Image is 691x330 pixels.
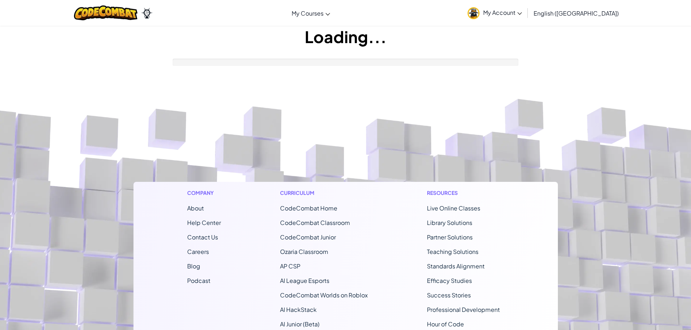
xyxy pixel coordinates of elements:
span: CodeCombat Home [280,204,337,212]
a: Library Solutions [427,219,472,226]
a: AP CSP [280,262,300,270]
a: Efficacy Studies [427,277,472,284]
h1: Curriculum [280,189,368,197]
a: CodeCombat Classroom [280,219,350,226]
h1: Company [187,189,221,197]
a: My Courses [288,3,334,23]
h1: Resources [427,189,504,197]
span: Contact Us [187,233,218,241]
a: Careers [187,248,209,255]
a: Standards Alignment [427,262,485,270]
a: Help Center [187,219,221,226]
a: Hour of Code [427,320,464,328]
a: Teaching Solutions [427,248,478,255]
img: avatar [468,7,480,19]
img: CodeCombat logo [74,5,137,20]
a: Ozaria Classroom [280,248,328,255]
img: Ozaria [141,8,153,18]
a: AI Junior (Beta) [280,320,320,328]
span: English ([GEOGRAPHIC_DATA]) [534,9,619,17]
a: CodeCombat Junior [280,233,336,241]
a: AI League Esports [280,277,329,284]
a: English ([GEOGRAPHIC_DATA]) [530,3,622,23]
span: My Account [483,9,522,16]
a: Success Stories [427,291,471,299]
a: My Account [464,1,526,24]
a: Professional Development [427,306,500,313]
a: About [187,204,204,212]
a: Podcast [187,277,210,284]
span: My Courses [292,9,324,17]
a: Live Online Classes [427,204,480,212]
a: AI HackStack [280,306,317,313]
a: CodeCombat Worlds on Roblox [280,291,368,299]
a: Partner Solutions [427,233,473,241]
a: Blog [187,262,200,270]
